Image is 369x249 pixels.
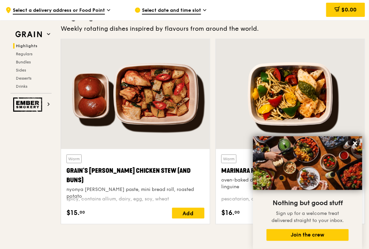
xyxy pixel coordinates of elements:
div: pescatarian, contains allium, dairy, nuts, wheat [221,196,359,202]
div: Add [172,208,204,219]
div: Grain's [PERSON_NAME] Chicken Stew (and buns) [66,166,204,185]
span: Select a delivery address or Food Point [13,7,105,15]
div: nyonya [PERSON_NAME] paste, mini bread roll, roasted potato [66,186,204,200]
span: Nothing but good stuff [273,199,343,207]
span: $15. [66,208,80,218]
div: Marinara Fish Pasta [221,166,359,175]
span: Sign up for a welcome treat delivered straight to your inbox. [272,211,344,223]
span: Select date and time slot [142,7,201,15]
span: $16. [221,208,234,218]
button: Close [350,138,361,149]
img: Grain web logo [13,28,44,40]
span: $0.00 [341,6,357,13]
span: 00 [80,210,85,215]
div: Warm [221,155,236,163]
div: spicy, contains allium, dairy, egg, soy, wheat [66,196,204,202]
span: Bundles [16,60,31,64]
div: Weekly rotating dishes inspired by flavours from around the world. [61,24,365,33]
img: DSC07876-Edit02-Large.jpeg [253,136,362,190]
div: oven-baked dory, onion and fennel-infused tomato sauce, linguine [221,177,359,190]
span: Regulars [16,52,32,56]
span: 00 [234,210,240,215]
span: Highlights [16,44,37,48]
span: Desserts [16,76,31,81]
button: Join the crew [266,229,349,241]
span: Drinks [16,84,27,89]
span: Sides [16,68,26,73]
div: Warm [66,155,82,163]
img: Ember Smokery web logo [13,98,44,112]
